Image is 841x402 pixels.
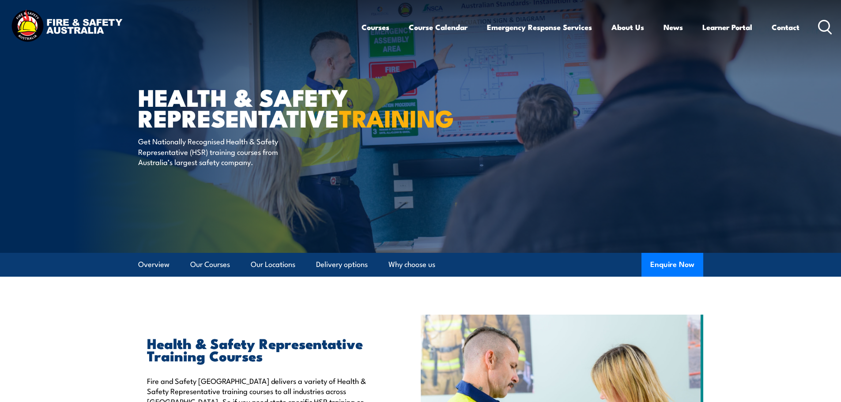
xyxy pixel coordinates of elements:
strong: TRAINING [339,99,454,135]
a: Our Courses [190,253,230,276]
a: About Us [611,15,644,39]
a: Why choose us [388,253,435,276]
a: Our Locations [251,253,295,276]
a: Course Calendar [409,15,468,39]
h2: Health & Safety Representative Training Courses [147,337,380,361]
a: Learner Portal [702,15,752,39]
a: News [664,15,683,39]
a: Delivery options [316,253,368,276]
a: Courses [362,15,389,39]
button: Enquire Now [641,253,703,277]
h1: Health & Safety Representative [138,86,356,128]
p: Get Nationally Recognised Health & Safety Representative (HSR) training courses from Australia’s ... [138,136,299,167]
a: Emergency Response Services [487,15,592,39]
a: Overview [138,253,170,276]
a: Contact [772,15,800,39]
